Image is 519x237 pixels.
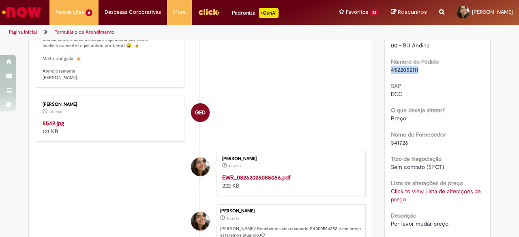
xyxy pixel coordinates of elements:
[43,120,64,127] a: 8542.jpg
[391,139,408,146] span: 341726
[391,90,402,98] span: ECC
[222,156,357,161] div: [PERSON_NAME]
[391,9,427,16] a: Rascunhos
[222,174,291,181] a: EWR_08262025085056.pdf
[173,8,186,16] span: More
[391,131,446,138] b: Nome do Fornecedor
[391,115,406,122] span: Preço
[9,29,37,35] a: Página inicial
[391,155,442,162] b: Tipo de Negociação
[54,29,114,35] a: Formulário de Atendimento
[391,163,444,171] span: Sem contrato (SPOT)
[391,179,463,187] b: Lista de alterações de preço
[222,173,357,190] div: 222 KB
[226,216,239,221] time: 26/08/2025 14:43:31
[43,119,178,135] div: 121 KB
[370,9,379,16] span: 32
[191,158,210,176] div: Natiele Fernandes Zanesco
[191,212,210,231] div: Natiele Fernandes Zanesco
[195,103,206,122] span: GED
[398,8,427,16] span: Rascunhos
[391,34,406,41] b: Planta
[391,66,418,73] span: 4522052111
[391,212,416,219] b: Descrição
[391,188,481,203] a: Click to view Lista de alterações de preço
[259,8,279,18] p: +GenAi
[391,42,429,49] span: 00 - BU Andina
[56,8,84,16] span: Requisições
[472,9,513,15] span: [PERSON_NAME]
[391,220,448,227] span: Por favor mudar preço
[232,8,279,18] div: Padroniza
[6,25,340,40] ul: Trilhas de página
[49,109,62,114] time: 27/08/2025 08:54:09
[228,164,241,169] time: 26/08/2025 14:43:30
[49,109,62,114] span: 3d atrás
[1,4,43,20] img: ServiceNow
[226,216,239,221] span: 4d atrás
[198,6,220,18] img: click_logo_yellow_360x200.png
[391,107,445,114] b: O que deseja alterar?
[391,82,401,90] b: SAP
[86,9,92,16] span: 6
[105,8,161,16] span: Despesas Corporativas
[391,58,439,65] b: Número do Pedido
[220,209,361,214] div: [PERSON_NAME]
[191,103,210,122] div: Gabriele Estefane Da Silva
[228,164,241,169] span: 4d atrás
[43,102,178,107] div: [PERSON_NAME]
[346,8,368,16] span: Favoritos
